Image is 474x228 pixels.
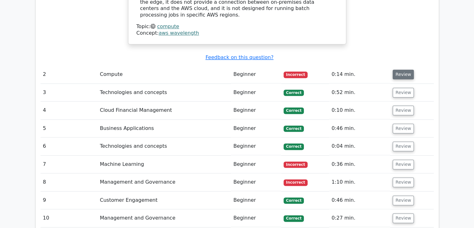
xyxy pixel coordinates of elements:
[284,215,304,221] span: Correct
[205,54,273,60] a: Feedback on this question?
[329,120,390,137] td: 0:46 min.
[393,70,414,79] button: Review
[41,209,98,227] td: 10
[393,124,414,133] button: Review
[284,197,304,204] span: Correct
[97,66,231,83] td: Compute
[41,84,98,102] td: 3
[393,88,414,97] button: Review
[41,102,98,119] td: 4
[231,137,281,155] td: Beginner
[157,23,179,29] a: compute
[329,102,390,119] td: 0:10 min.
[136,30,338,37] div: Concept:
[284,72,308,78] span: Incorrect
[97,120,231,137] td: Business Applications
[231,209,281,227] td: Beginner
[393,196,414,205] button: Review
[329,173,390,191] td: 1:10 min.
[97,191,231,209] td: Customer Engagement
[284,107,304,114] span: Correct
[231,120,281,137] td: Beginner
[41,137,98,155] td: 6
[97,137,231,155] td: Technologies and concepts
[284,179,308,186] span: Incorrect
[97,156,231,173] td: Machine Learning
[97,209,231,227] td: Management and Governance
[41,156,98,173] td: 7
[284,161,308,168] span: Incorrect
[393,177,414,187] button: Review
[284,143,304,150] span: Correct
[41,120,98,137] td: 5
[41,173,98,191] td: 8
[136,23,338,30] div: Topic:
[329,66,390,83] td: 0:14 min.
[231,156,281,173] td: Beginner
[393,141,414,151] button: Review
[329,156,390,173] td: 0:36 min.
[329,191,390,209] td: 0:46 min.
[41,191,98,209] td: 9
[231,102,281,119] td: Beginner
[231,191,281,209] td: Beginner
[97,102,231,119] td: Cloud Financial Management
[231,66,281,83] td: Beginner
[329,84,390,102] td: 0:52 min.
[231,84,281,102] td: Beginner
[329,137,390,155] td: 0:04 min.
[393,213,414,223] button: Review
[97,84,231,102] td: Technologies and concepts
[159,30,199,36] a: aws wavelength
[284,90,304,96] span: Correct
[393,160,414,169] button: Review
[329,209,390,227] td: 0:27 min.
[41,66,98,83] td: 2
[97,173,231,191] td: Management and Governance
[393,106,414,115] button: Review
[284,126,304,132] span: Correct
[231,173,281,191] td: Beginner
